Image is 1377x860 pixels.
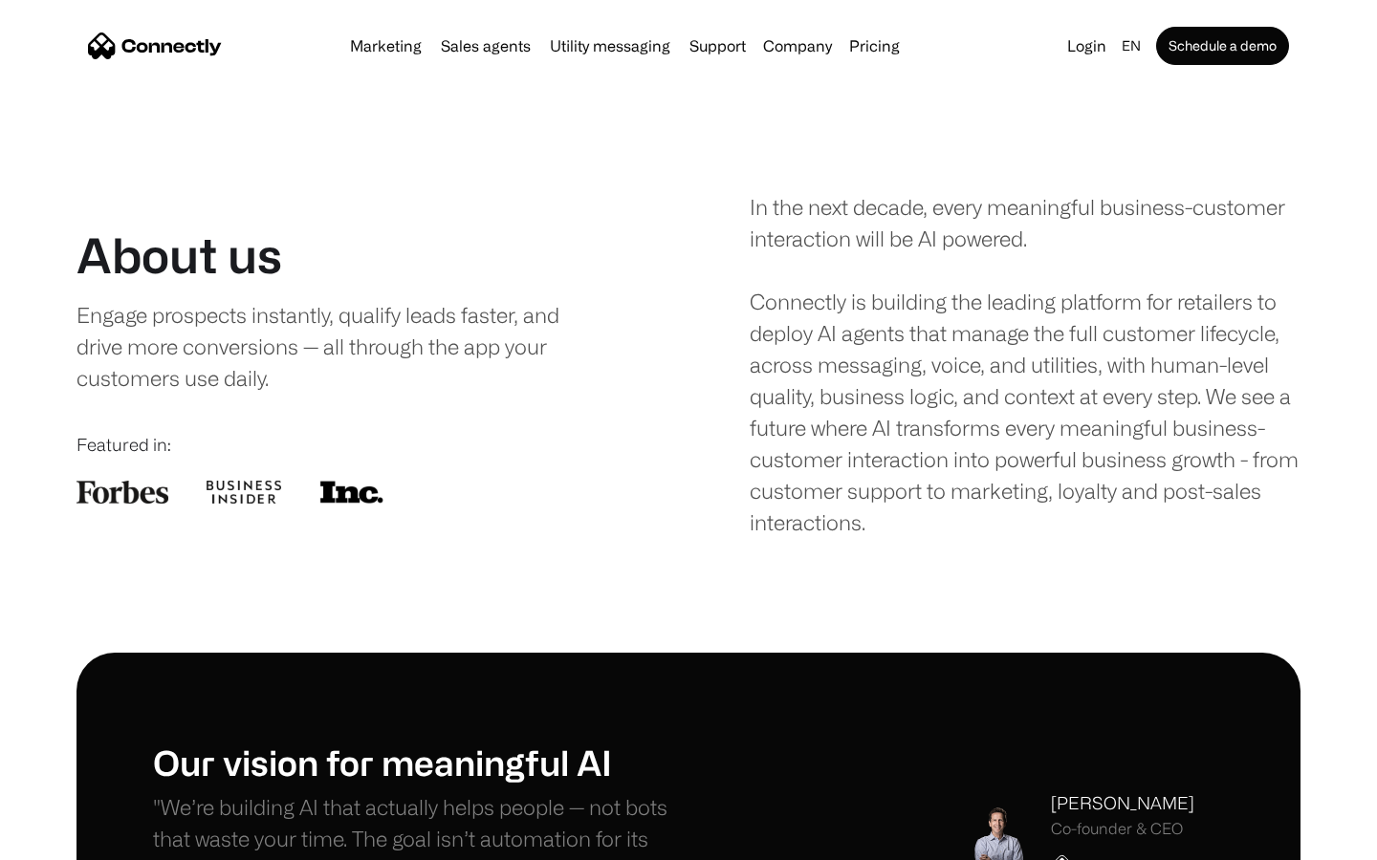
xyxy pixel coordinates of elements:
a: Pricing [841,38,907,54]
a: Sales agents [433,38,538,54]
h1: About us [76,226,282,284]
a: Login [1060,32,1114,59]
div: en [1122,32,1141,59]
div: Featured in: [76,432,627,458]
div: Co-founder & CEO [1051,820,1194,838]
aside: Language selected: English [19,825,115,853]
a: Schedule a demo [1156,27,1289,65]
div: In the next decade, every meaningful business-customer interaction will be AI powered. Connectly ... [750,191,1300,538]
a: Support [682,38,754,54]
div: Engage prospects instantly, qualify leads faster, and drive more conversions — all through the ap... [76,299,600,394]
div: Company [763,32,832,59]
a: Utility messaging [542,38,678,54]
h1: Our vision for meaningful AI [153,742,688,783]
div: [PERSON_NAME] [1051,790,1194,816]
ul: Language list [38,827,115,853]
a: Marketing [342,38,429,54]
